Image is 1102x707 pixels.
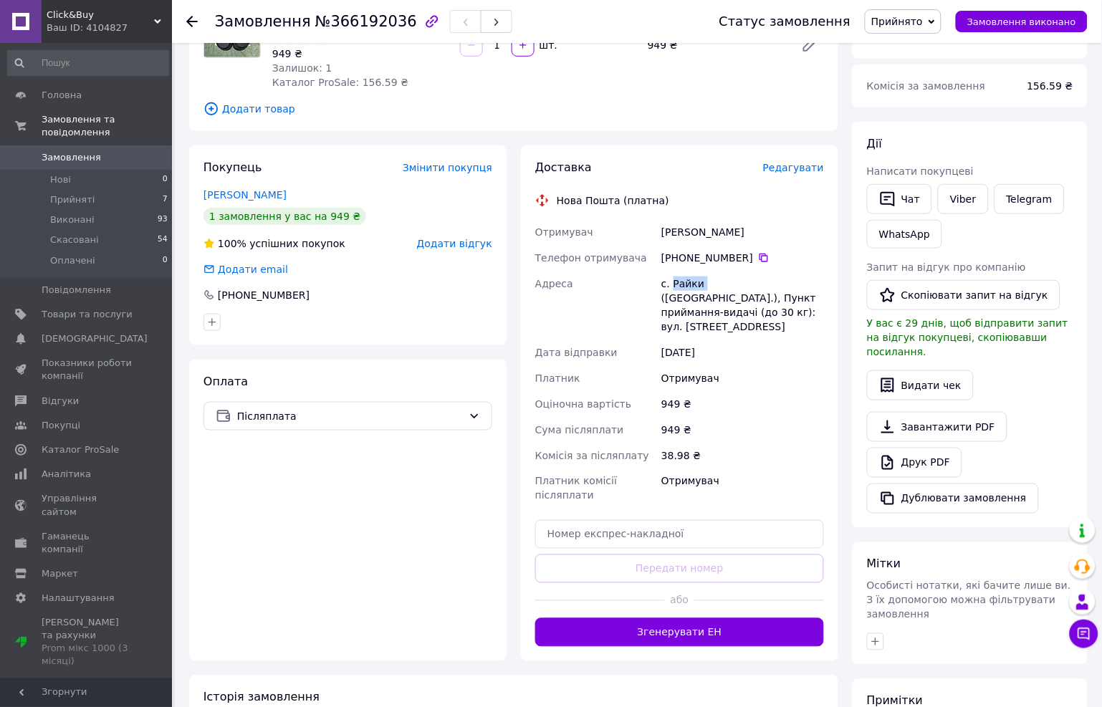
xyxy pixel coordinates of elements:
div: 949 ₴ [272,47,449,61]
div: Статус замовлення [719,14,851,29]
span: Налаштування [42,592,115,605]
button: Чат [867,184,932,214]
span: Платник комісії післяплати [535,476,617,501]
span: Комісія за післяплату [535,450,649,461]
a: [PERSON_NAME] [203,189,287,201]
div: 38.98 ₴ [658,443,827,468]
span: В наявності [272,34,334,45]
span: №366192036 [315,13,417,30]
div: [DATE] [658,340,827,365]
span: Дії [867,137,882,150]
span: 7 [163,193,168,206]
span: 0 [163,254,168,267]
span: Замовлення та повідомлення [42,113,172,139]
span: Оплачені [50,254,95,267]
div: Додати email [202,262,289,276]
input: Пошук [7,50,169,76]
a: Редагувати [795,31,824,59]
span: У вас є 29 днів, щоб відправити запит на відгук покупцеві, скопіювавши посилання. [867,317,1068,357]
span: Запит на відгук про компанію [867,261,1026,273]
span: Особисті нотатки, які бачите лише ви. З їх допомогою можна фільтрувати замовлення [867,580,1071,620]
span: Мітки [867,557,901,571]
button: Дублювати замовлення [867,484,1039,514]
span: Комісія за замовлення [867,80,986,92]
span: Адреса [535,278,573,289]
span: Покупець [203,160,262,174]
a: Завантажити PDF [867,412,1007,442]
div: успішних покупок [203,236,345,251]
div: Ваш ID: 4104827 [47,21,172,34]
span: Товари та послуги [42,308,133,321]
div: с. Райки ([GEOGRAPHIC_DATA].), Пункт приймання-видачі (до 30 кг): вул. [STREET_ADDRESS] [658,271,827,340]
div: [PHONE_NUMBER] [661,251,824,265]
div: Отримувач [658,468,827,509]
input: Номер експрес-накладної [535,520,824,549]
span: Прийняті [50,193,95,206]
div: Додати email [216,262,289,276]
div: Нова Пошта (платна) [553,193,673,208]
span: Сума післяплати [535,424,624,436]
span: 54 [158,234,168,246]
span: [DEMOGRAPHIC_DATA] [42,332,148,345]
button: Згенерувати ЕН [535,618,824,647]
div: 949 ₴ [658,417,827,443]
div: шт. [536,38,559,52]
button: Скопіювати запит на відгук [867,280,1060,310]
span: або [665,593,694,607]
span: 156.59 ₴ [1027,80,1073,92]
span: Змінити покупця [403,162,492,173]
span: Дата відправки [535,347,618,358]
span: Оплата [203,375,248,388]
a: Telegram [995,184,1065,214]
span: Головна [42,89,82,102]
span: Скасовані [50,234,99,246]
span: Редагувати [763,162,824,173]
span: Додати товар [203,101,824,117]
span: Виконані [50,213,95,226]
a: Друк PDF [867,448,962,478]
span: Відгуки [42,395,79,408]
span: Покупці [42,419,80,432]
span: Історія замовлення [203,691,320,704]
span: Написати покупцеві [867,165,974,177]
span: [PERSON_NAME] та рахунки [42,617,133,669]
div: Повернутися назад [186,14,198,29]
span: Додати відгук [417,238,492,249]
span: Замовлення [215,13,311,30]
span: Управління сайтом [42,492,133,518]
div: 949 ₴ [658,391,827,417]
button: Чат з покупцем [1070,620,1098,648]
span: Платник [535,372,580,384]
span: Повідомлення [42,284,111,297]
div: 1 замовлення у вас на 949 ₴ [203,208,366,225]
span: Замовлення [42,151,101,164]
div: 949 ₴ [642,35,790,55]
span: Click&Buy [47,9,154,21]
span: Каталог ProSale [42,443,119,456]
span: 0 [163,173,168,186]
span: Телефон отримувача [535,252,647,264]
span: Оціночна вартість [535,398,631,410]
span: 93 [158,213,168,226]
button: Видати чек [867,370,974,400]
div: Prom мікс 1000 (3 місяці) [42,643,133,668]
span: Прийнято [871,16,923,27]
span: Післяплата [237,408,463,424]
span: Гаманець компанії [42,530,133,556]
a: WhatsApp [867,220,942,249]
span: Залишок: 1 [272,62,332,74]
span: 100% [218,238,246,249]
span: Показники роботи компанії [42,357,133,383]
button: Замовлення виконано [956,11,1088,32]
a: Viber [938,184,988,214]
div: [PERSON_NAME] [658,219,827,245]
span: Маркет [42,567,78,580]
div: Отримувач [658,365,827,391]
span: Нові [50,173,71,186]
span: Каталог ProSale: 156.59 ₴ [272,77,408,88]
span: Замовлення виконано [967,16,1076,27]
div: [PHONE_NUMBER] [216,288,311,302]
span: Аналітика [42,468,91,481]
span: Доставка [535,160,592,174]
span: Отримувач [535,226,593,238]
